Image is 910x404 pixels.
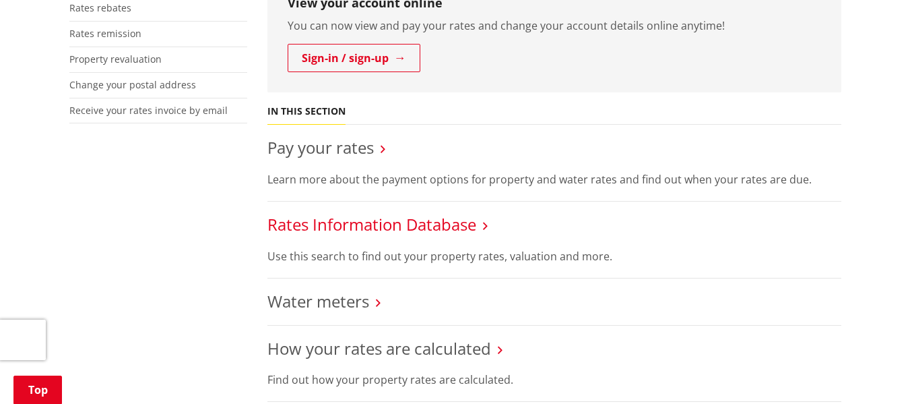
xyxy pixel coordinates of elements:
a: Property revaluation [69,53,162,65]
p: Find out how your property rates are calculated. [267,372,841,388]
a: Receive your rates invoice by email [69,104,228,117]
a: Top [13,376,62,404]
a: Rates rebates [69,1,131,14]
a: How your rates are calculated [267,337,491,359]
p: Learn more about the payment options for property and water rates and find out when your rates ar... [267,171,841,187]
a: Rates Information Database [267,213,476,235]
iframe: Messenger Launcher [848,347,897,396]
a: Rates remission [69,27,141,40]
a: Change your postal address [69,78,196,91]
h5: In this section [267,106,346,117]
a: Sign-in / sign-up [288,44,420,72]
p: Use this search to find out your property rates, valuation and more. [267,248,841,264]
p: You can now view and pay your rates and change your account details online anytime! [288,18,821,34]
a: Pay your rates [267,136,374,158]
a: Water meters [267,290,369,312]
